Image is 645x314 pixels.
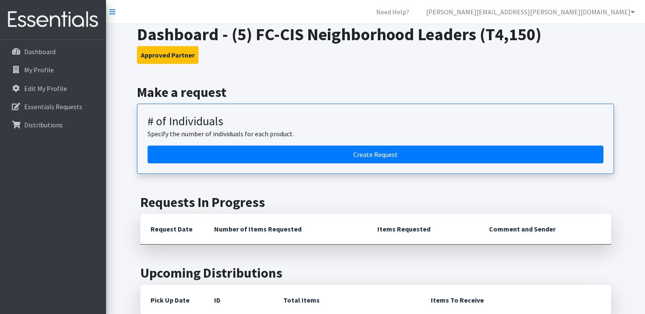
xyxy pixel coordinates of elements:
p: Dashboard [24,47,56,56]
a: Essentials Requests [3,98,103,115]
h1: Dashboard - (5) FC-CIS Neighborhood Leaders (T4,150) [137,24,614,44]
h3: # of Individuals [148,114,603,129]
a: Distributions [3,116,103,133]
button: Approved Partner [137,46,198,64]
p: Distributions [24,121,63,129]
a: Dashboard [3,43,103,60]
th: Comment and Sender [479,214,611,245]
p: Essentials Requests [24,102,82,111]
th: Number of Items Requested [204,214,368,245]
a: Need Help? [369,3,416,20]
h2: Upcoming Distributions [140,265,611,281]
h2: Requests In Progress [140,194,611,210]
th: Items Requested [367,214,479,245]
a: [PERSON_NAME][EMAIL_ADDRESS][PERSON_NAME][DOMAIN_NAME] [419,3,642,20]
th: Request Date [140,214,204,245]
a: My Profile [3,61,103,78]
a: Edit My Profile [3,80,103,97]
p: Edit My Profile [24,84,67,93]
p: My Profile [24,66,54,74]
a: Create a request by number of individuals [148,146,603,163]
p: Specify the number of individuals for each product. [148,129,603,139]
img: HumanEssentials [3,6,103,34]
h2: Make a request [137,84,614,100]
